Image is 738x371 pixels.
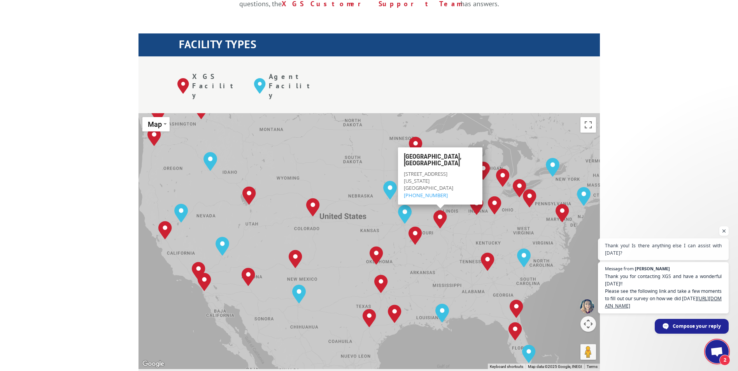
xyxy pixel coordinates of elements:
div: Baltimore, MD [556,204,569,222]
img: Google [140,359,166,369]
div: Detroit, MI [496,168,510,187]
div: Houston, TX [388,304,401,323]
div: Reno, NV [174,204,188,222]
span: [PERSON_NAME] [635,266,670,271]
span: 2 [719,355,730,366]
button: Map camera controls [580,316,596,332]
div: Kent, WA [151,104,165,123]
div: Denver, CO [306,198,320,217]
div: Dallas, TX [374,275,388,293]
h3: [GEOGRAPHIC_DATA], [GEOGRAPHIC_DATA] [404,153,477,170]
div: Omaha, NE [383,181,397,199]
div: Las Vegas, NV [216,237,229,255]
div: New Orleans, LA [435,304,449,322]
p: XGS Facility [192,72,242,100]
button: Drag Pegman onto the map to open Street View [580,344,596,360]
p: Agent Facility [269,72,319,100]
div: El Paso, TX [292,285,306,303]
div: Indianapolis, IN [470,196,484,215]
div: Pittsburgh, PA [523,189,536,208]
div: Oklahoma City, OK [370,246,383,265]
span: [US_STATE][GEOGRAPHIC_DATA] [404,177,453,191]
div: Albuquerque, NM [289,250,302,268]
span: Message from [605,266,634,271]
span: Thank you! Is there anything else I can assist with [DATE]? [605,242,722,257]
div: Tunnel Hill, GA [481,252,494,271]
div: Salt Lake City, UT [242,186,256,205]
a: Open chat [705,340,729,363]
div: Jacksonville, FL [510,299,523,318]
div: Lakeland, FL [508,322,522,341]
div: Cleveland, OH [513,179,526,198]
div: Phoenix, AZ [242,268,255,286]
div: Elizabeth, NJ [577,187,591,206]
div: Miami, FL [522,345,536,363]
div: San Diego, CA [198,273,211,291]
a: Terms [587,364,598,369]
span: Map data ©2025 Google, INEGI [528,364,582,369]
div: Spokane, WA [195,101,208,119]
div: Minneapolis, MN [409,136,422,155]
a: Open this area in Google Maps (opens a new window) [140,359,166,369]
span: Map [148,120,162,128]
div: Charlotte, NC [517,248,531,267]
div: Dayton, OH [488,196,501,215]
div: San Antonio, TX [363,309,376,327]
div: Kansas City, MO [398,205,412,224]
div: Springfield, MO [408,226,422,245]
a: [PHONE_NUMBER] [404,191,448,198]
div: Boise, ID [203,152,217,171]
button: Keyboard shortcuts [490,364,523,369]
button: Change map style [142,117,170,131]
div: Chino, CA [192,262,205,280]
button: Toggle fullscreen view [580,117,596,133]
h1: FACILITY TYPES [179,39,600,54]
span: Thank you for contacting XGS and have a wonderful [DATE]!! Please see the following link and take... [605,273,722,310]
div: Tracy, CA [158,221,172,240]
span: Close [474,150,479,156]
div: Portland, OR [147,128,161,146]
div: St. Louis, MO [433,210,447,229]
div: Rochester, NY [546,158,559,177]
span: Compose your reply [673,319,721,333]
div: Grand Rapids, MI [477,161,490,180]
span: [STREET_ADDRESS] [404,170,447,177]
